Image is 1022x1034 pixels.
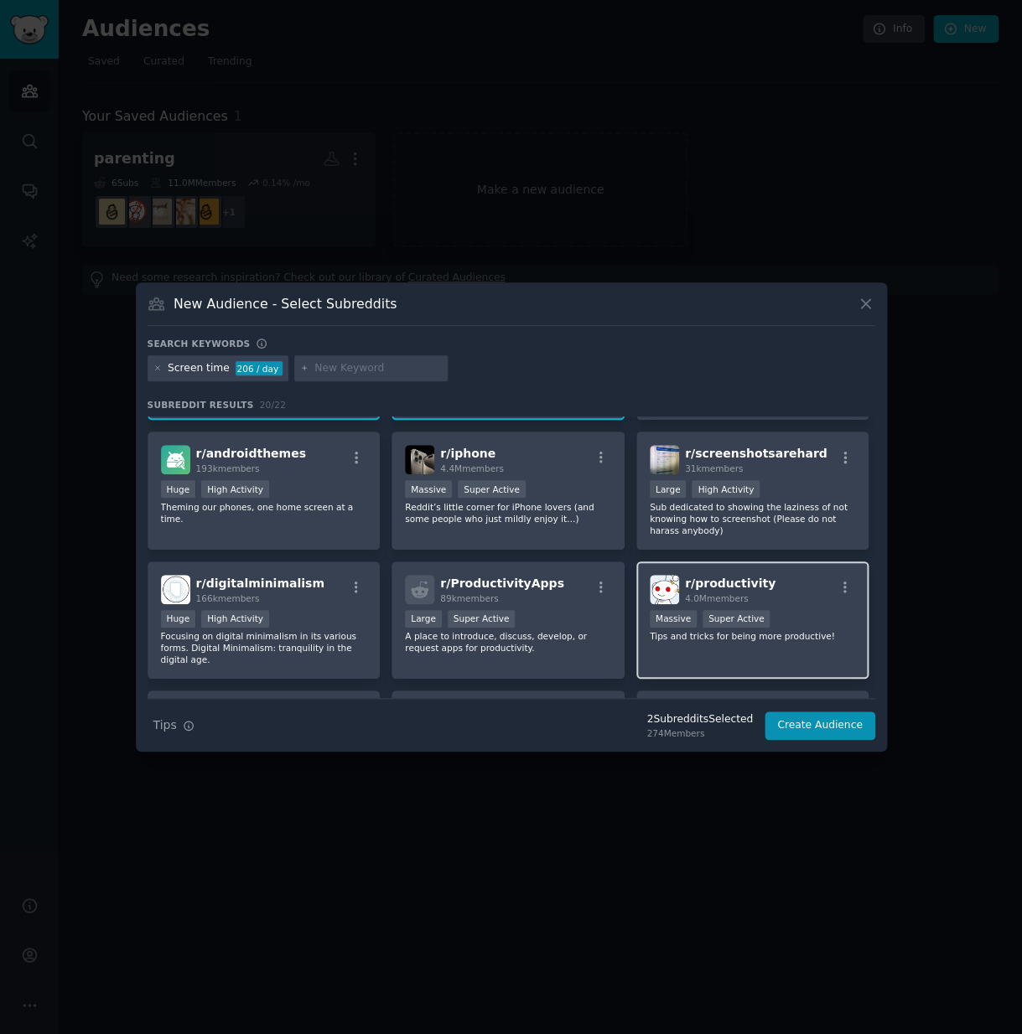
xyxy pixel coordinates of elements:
img: screenshotsarehard [650,445,679,474]
div: Large [405,610,442,628]
div: High Activity [201,480,269,498]
span: r/ androidthemes [196,447,306,460]
span: r/ productivity [685,576,776,590]
p: Tips and tricks for being more productive! [650,630,856,642]
p: Theming our phones, one home screen at a time. [161,501,367,525]
span: 193k members [196,463,260,473]
div: Super Active [458,480,526,498]
span: 4.0M members [685,593,749,603]
button: Tips [148,711,200,740]
span: 89k members [440,593,498,603]
div: Huge [161,610,196,628]
div: 2 Subreddit s Selected [646,712,753,727]
span: 20 / 22 [260,400,287,410]
img: androidthemes [161,445,190,474]
div: Super Active [448,610,516,628]
div: Super Active [703,610,770,628]
input: New Keyword [314,361,442,376]
p: Focusing on digital minimalism in its various forms. Digital Minimalism: tranquility in the digit... [161,630,367,665]
div: Large [650,480,687,498]
p: A place to introduce, discuss, develop, or request apps for productivity. [405,630,611,654]
span: 4.4M members [440,463,504,473]
span: r/ ProductivityApps [440,576,564,590]
div: Huge [161,480,196,498]
span: 31k members [685,463,743,473]
span: Tips [153,716,177,734]
span: 166k members [196,593,260,603]
div: Screen time [168,361,230,376]
img: productivity [650,575,679,604]
p: Reddit’s little corner for iPhone lovers (and some people who just mildly enjoy it…) [405,501,611,525]
div: Massive [650,610,697,628]
img: digitalminimalism [161,575,190,604]
h3: New Audience - Select Subreddits [174,295,397,313]
div: 274 Members [646,727,753,739]
span: r/ screenshotsarehard [685,447,827,460]
span: r/ digitalminimalism [196,576,324,590]
img: iphone [405,445,434,474]
span: Subreddit Results [148,399,254,411]
div: Massive [405,480,452,498]
div: High Activity [692,480,760,498]
div: High Activity [201,610,269,628]
button: Create Audience [765,711,875,740]
span: r/ iphone [440,447,495,460]
div: 206 / day [236,361,283,376]
h3: Search keywords [148,338,251,349]
p: Sub dedicated to showing the laziness of not knowing how to screenshot (Please do not harass anyb... [650,501,856,536]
